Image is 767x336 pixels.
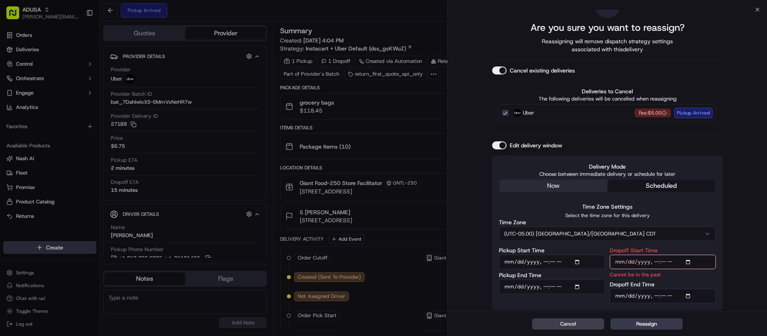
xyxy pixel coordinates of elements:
[499,272,541,278] label: Pickup End Time
[5,113,64,127] a: 📗Knowledge Base
[27,76,131,85] div: Start new chat
[531,37,684,53] span: Reassigning will remove dispatch strategy settings associated with this delivery
[499,219,526,225] label: Time Zone
[499,212,716,219] p: Select the time zone for this delivery
[499,95,716,103] p: The following deliveries will be cancelled when reassigning
[510,141,562,149] label: Edit delivery window
[635,109,671,117] div: Fee: $5.00
[56,135,97,142] a: Powered byPylon
[8,32,146,45] p: Welcome 👋
[27,85,101,91] div: We're available if you need us!
[610,271,661,278] p: Cannot be in the past
[80,136,97,142] span: Pylon
[499,163,716,171] label: Delivery Mode
[499,171,716,178] p: Choose between immediate delivery or schedule for later
[582,203,633,210] label: Time Zone Settings
[610,282,655,287] label: Dropoff End Time
[531,21,685,34] h2: Are you sure you want to reassign?
[8,117,14,123] div: 📗
[76,116,128,124] span: API Documentation
[523,109,534,117] span: Uber
[499,87,716,95] label: Deliveries to Cancel
[64,113,132,127] a: 💻API Documentation
[635,109,671,117] button: UberUberPickup Arrived
[499,180,607,192] button: now
[499,247,545,253] label: Pickup Start Time
[68,117,74,123] div: 💻
[513,109,521,117] img: Uber
[610,247,658,253] label: Dropoff Start Time
[510,66,575,74] label: Cancel existing deliveries
[611,318,683,330] button: Reassign
[8,8,24,24] img: Nash
[136,79,146,89] button: Start new chat
[8,76,22,91] img: 1736555255976-a54dd68f-1ca7-489b-9aae-adbdc363a1c4
[532,318,604,330] button: Cancel
[607,180,715,192] button: scheduled
[16,116,61,124] span: Knowledge Base
[21,52,144,60] input: Got a question? Start typing here...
